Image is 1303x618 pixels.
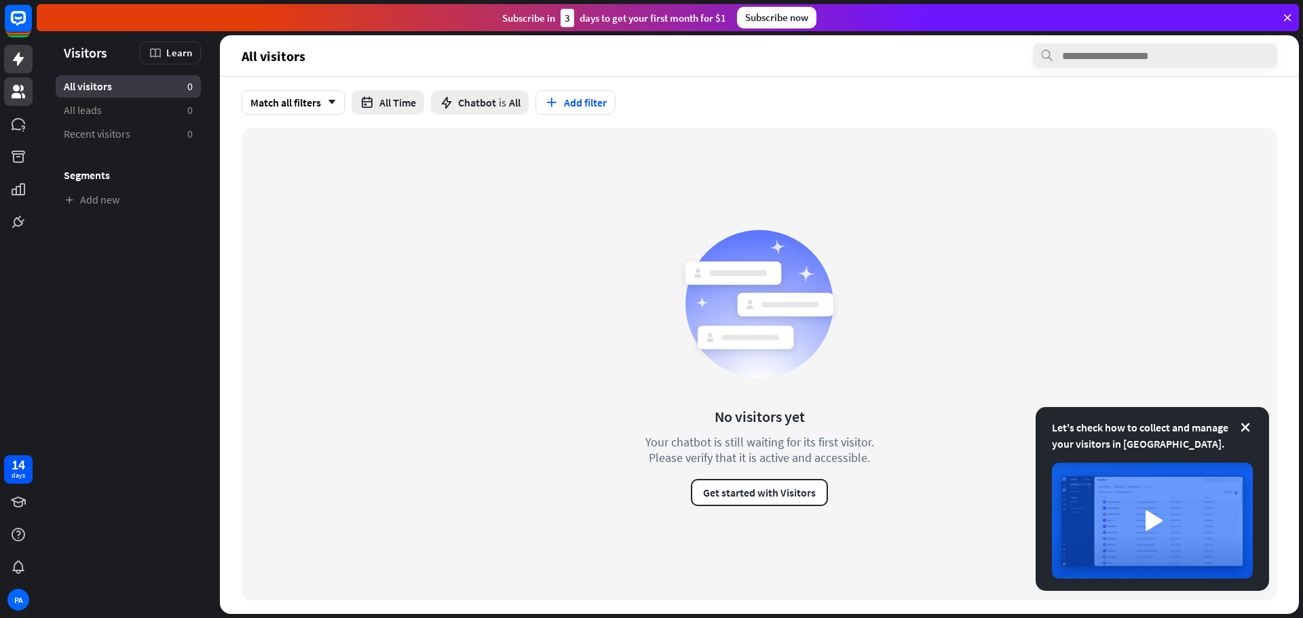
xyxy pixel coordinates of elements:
div: Subscribe now [737,7,816,28]
a: 14 days [4,455,33,484]
button: Add filter [535,90,616,115]
aside: 0 [187,127,193,141]
button: All Time [352,90,424,115]
div: 3 [561,9,574,27]
span: Recent visitors [64,127,130,141]
a: Recent visitors 0 [56,123,201,145]
i: arrow_down [321,98,336,107]
span: All visitors [242,48,305,64]
div: Let's check how to collect and manage your visitors in [GEOGRAPHIC_DATA]. [1052,419,1253,452]
div: Subscribe in days to get your first month for $1 [502,9,726,27]
a: All leads 0 [56,99,201,121]
span: All visitors [64,79,112,94]
img: image [1052,463,1253,579]
span: All leads [64,103,102,117]
button: Open LiveChat chat widget [11,5,52,46]
button: Get started with Visitors [691,479,828,506]
div: No visitors yet [715,407,805,426]
span: Visitors [64,45,107,60]
div: PA [7,589,29,611]
div: 14 [12,459,25,471]
div: days [12,471,25,480]
h3: Segments [56,168,201,182]
div: Your chatbot is still waiting for its first visitor. Please verify that it is active and accessible. [620,434,899,465]
span: All [509,96,521,109]
a: Add new [56,189,201,211]
span: Chatbot [458,96,496,109]
span: Learn [166,46,192,59]
div: Match all filters [242,90,345,115]
aside: 0 [187,79,193,94]
span: is [499,96,506,109]
aside: 0 [187,103,193,117]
